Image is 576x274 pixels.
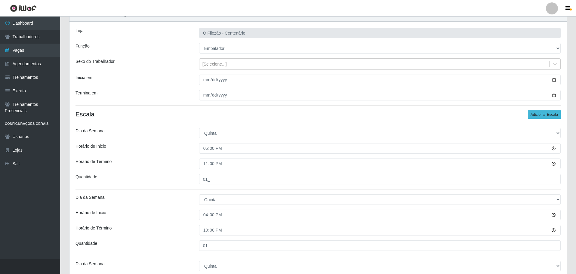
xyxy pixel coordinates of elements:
[199,159,561,169] input: 00:00
[199,210,561,220] input: 00:00
[75,240,97,247] label: Quantidade
[199,225,561,236] input: 00:00
[75,159,112,165] label: Horário de Término
[75,210,106,216] label: Horário de Inicio
[75,75,92,81] label: Inicia em
[75,28,83,34] label: Loja
[75,143,106,149] label: Horário de Inicio
[199,240,561,251] input: Informe a quantidade...
[199,143,561,154] input: 00:00
[199,75,561,85] input: 00/00/0000
[75,128,105,134] label: Dia da Semana
[528,110,561,119] button: Adicionar Escala
[199,174,561,184] input: Informe a quantidade...
[75,194,105,201] label: Dia da Semana
[75,58,115,65] label: Sexo do Trabalhador
[10,5,37,12] img: CoreUI Logo
[75,261,105,267] label: Dia da Semana
[199,90,561,100] input: 00/00/0000
[75,174,97,180] label: Quantidade
[75,43,90,49] label: Função
[75,90,97,96] label: Termina em
[75,110,561,118] h4: Escala
[75,225,112,231] label: Horário de Término
[202,61,227,67] div: [Selecione...]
